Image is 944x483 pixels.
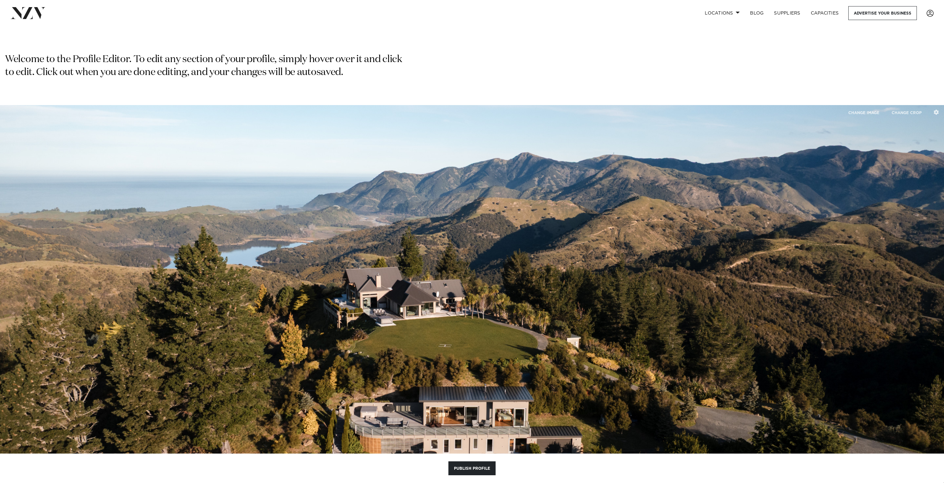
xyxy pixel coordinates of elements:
a: Capacities [806,6,844,20]
button: CHANGE CROP [886,106,927,120]
img: nzv-logo.png [10,7,46,19]
a: SUPPLIERS [769,6,805,20]
p: Welcome to the Profile Editor. To edit any section of your profile, simply hover over it and clic... [5,53,405,79]
a: Advertise your business [848,6,917,20]
button: CHANGE IMAGE [843,106,885,120]
button: Publish Profile [448,461,496,475]
a: Locations [700,6,745,20]
a: BLOG [745,6,769,20]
